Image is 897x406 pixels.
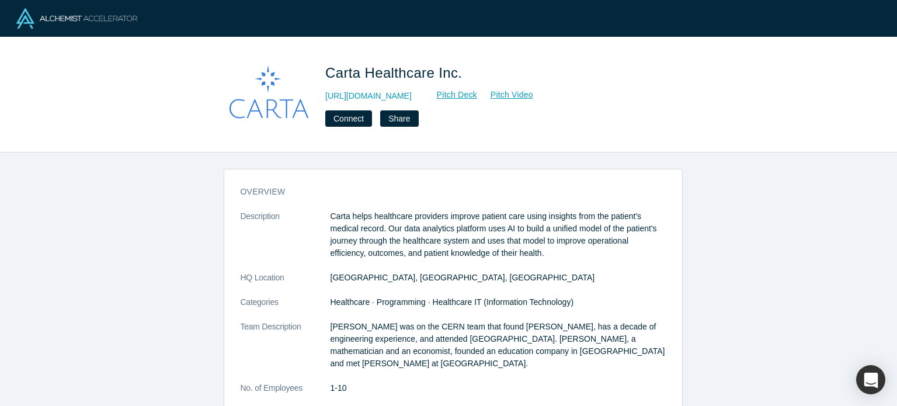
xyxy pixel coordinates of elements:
a: Pitch Video [478,88,534,102]
span: Healthcare · Programming · Healthcare IT (Information Technology) [331,297,574,307]
dt: Description [241,210,331,272]
dt: HQ Location [241,272,331,296]
img: Carta Healthcare Inc.'s Logo [227,54,309,136]
a: Pitch Deck [424,88,478,102]
img: Alchemist Logo [16,8,137,29]
button: Connect [325,110,372,127]
dt: Team Description [241,321,331,382]
h3: overview [241,186,649,198]
dt: Categories [241,296,331,321]
p: [PERSON_NAME] was on the CERN team that found [PERSON_NAME], has a decade of engineering experien... [331,321,666,370]
p: Carta helps healthcare providers improve patient care using insights from the patient's medical r... [331,210,666,259]
dd: [GEOGRAPHIC_DATA], [GEOGRAPHIC_DATA], [GEOGRAPHIC_DATA] [331,272,666,284]
a: [URL][DOMAIN_NAME] [325,90,412,102]
dd: 1-10 [331,382,666,394]
button: Share [380,110,418,127]
span: Carta Healthcare Inc. [325,65,466,81]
